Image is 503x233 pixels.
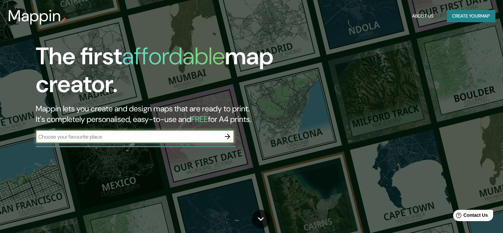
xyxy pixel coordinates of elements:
h3: Mappin [8,7,61,25]
button: Create yourmap [447,10,495,22]
button: About Us [409,10,436,22]
img: mappin-pin [61,17,66,23]
h1: The first map creator. [36,42,287,103]
h1: affordable [122,41,225,72]
iframe: Help widget launcher [444,207,496,226]
h2: Mappin lets you create and design maps that are ready to print. It's completely personalised, eas... [36,103,287,125]
h5: FREE [191,114,208,124]
input: Choose your favourite place [36,133,221,141]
